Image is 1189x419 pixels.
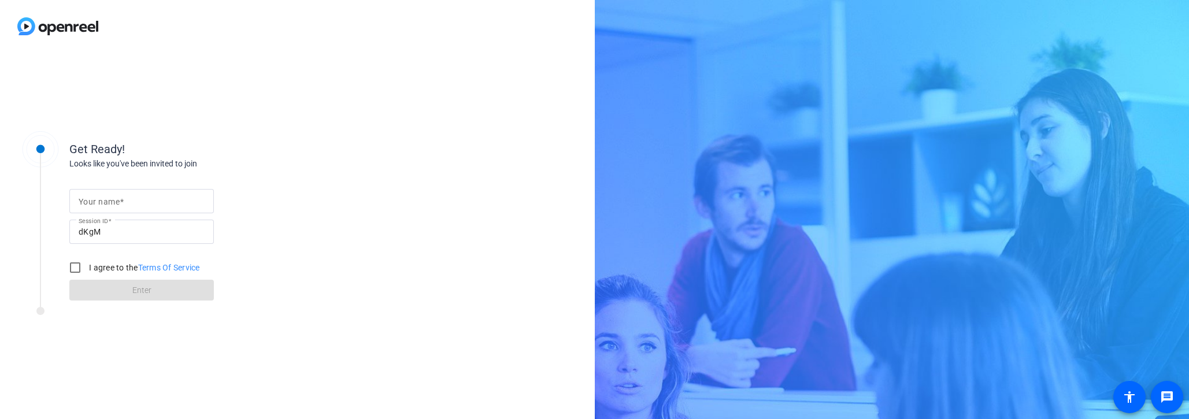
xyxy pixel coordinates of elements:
mat-label: Session ID [79,217,108,224]
a: Terms Of Service [138,263,200,272]
div: Get Ready! [69,140,301,158]
label: I agree to the [87,262,200,273]
mat-icon: accessibility [1123,390,1136,404]
mat-icon: message [1160,390,1174,404]
div: Looks like you've been invited to join [69,158,301,170]
mat-label: Your name [79,197,120,206]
